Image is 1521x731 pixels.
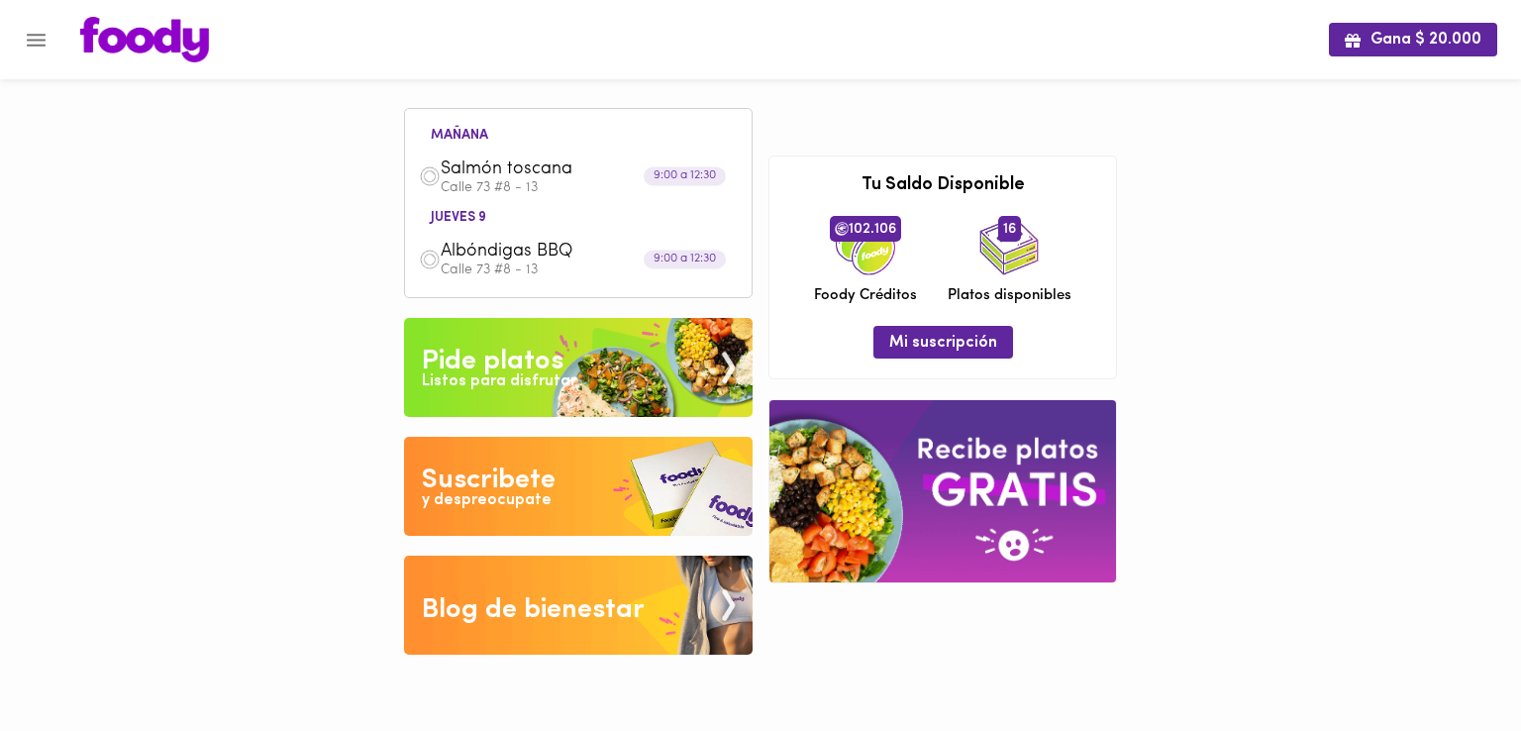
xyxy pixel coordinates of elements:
img: dish.png [419,165,441,187]
button: Menu [12,16,60,64]
img: credits-package.png [836,216,895,275]
li: mañana [415,124,504,143]
span: Salmón toscana [441,158,668,181]
div: Suscribete [422,461,556,500]
div: Pide platos [422,342,563,381]
img: Disfruta bajar de peso [404,437,753,536]
p: Calle 73 #8 - 13 [441,263,738,277]
img: foody-creditos.png [835,222,849,236]
span: Platos disponibles [948,285,1071,306]
div: 9:00 a 12:30 [644,250,726,268]
div: 9:00 a 12:30 [644,167,726,186]
span: Mi suscripción [889,334,997,353]
button: Mi suscripción [873,326,1013,359]
img: Pide un Platos [404,318,753,417]
span: Albóndigas BBQ [441,241,668,263]
span: Gana $ 20.000 [1345,31,1481,50]
img: referral-banner.png [769,400,1116,581]
div: Blog de bienestar [422,590,645,630]
li: jueves 9 [415,206,502,225]
button: Gana $ 20.000 [1329,23,1497,55]
div: y despreocupate [422,489,552,512]
span: Foody Créditos [814,285,917,306]
img: logo.png [80,17,209,62]
h3: Tu Saldo Disponible [784,176,1101,196]
img: icon_dishes.png [979,216,1039,275]
span: 16 [998,216,1021,242]
p: Calle 73 #8 - 13 [441,181,738,195]
img: Blog de bienestar [404,556,753,655]
iframe: Messagebird Livechat Widget [1406,616,1501,711]
span: 102.106 [830,216,901,242]
img: dish.png [419,249,441,270]
div: Listos para disfrutar [422,370,576,393]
